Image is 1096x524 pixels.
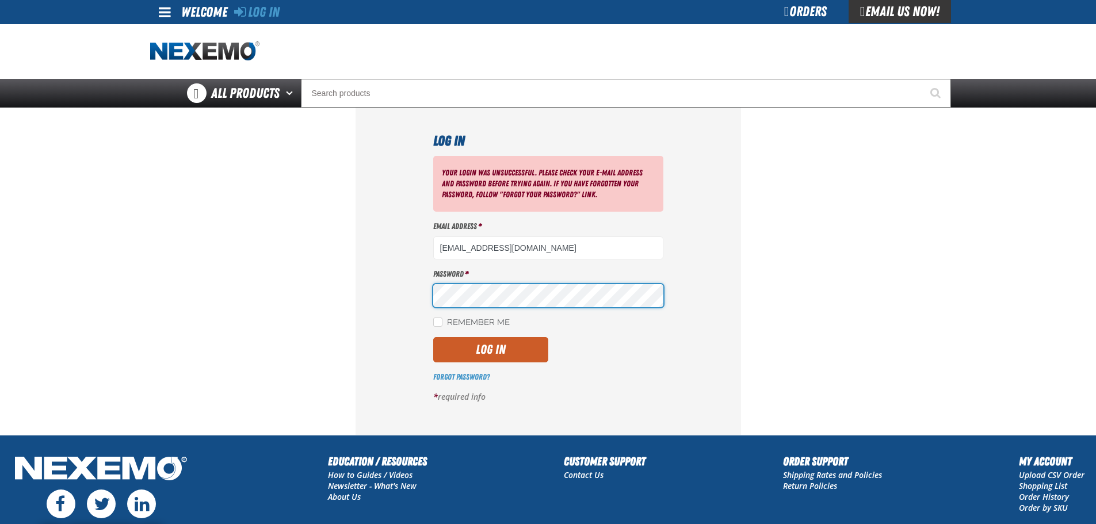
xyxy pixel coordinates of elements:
a: Order History [1019,491,1069,502]
h1: Log In [433,131,663,151]
button: Log In [433,337,548,362]
input: Remember Me [433,318,442,327]
img: Nexemo Logo [12,453,190,487]
h2: Customer Support [564,453,646,470]
a: Order by SKU [1019,502,1068,513]
input: Search [301,79,951,108]
label: Remember Me [433,318,510,328]
a: Home [150,41,259,62]
a: Contact Us [564,469,604,480]
div: Your login was unsuccessful. Please check your e-mail address and password before trying again. I... [433,156,663,212]
p: required info [433,392,663,403]
button: Open All Products pages [282,79,301,108]
img: Nexemo logo [150,41,259,62]
a: Log In [234,4,280,20]
span: All Products [211,83,280,104]
a: How to Guides / Videos [328,469,413,480]
label: Password [433,269,663,280]
h2: Education / Resources [328,453,427,470]
h2: Order Support [783,453,882,470]
a: Newsletter - What's New [328,480,417,491]
a: Forgot Password? [433,372,490,381]
label: Email Address [433,221,663,232]
a: About Us [328,491,361,502]
a: Upload CSV Order [1019,469,1084,480]
a: Shipping Rates and Policies [783,469,882,480]
button: Start Searching [922,79,951,108]
a: Return Policies [783,480,837,491]
h2: My Account [1019,453,1084,470]
a: Shopping List [1019,480,1067,491]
